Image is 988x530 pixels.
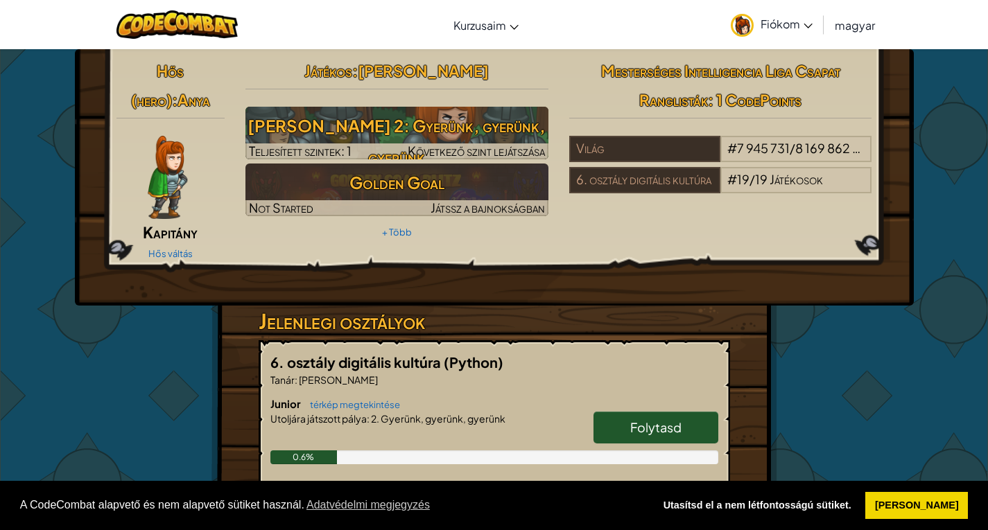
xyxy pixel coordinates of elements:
[795,140,850,156] span: 8 169 862
[352,61,358,80] span: :
[245,164,548,216] img: Golden Goal
[379,412,505,425] span: Gyerünk, gyerünk, gyerünk
[865,492,968,520] a: allow cookies
[148,248,193,259] a: Hős váltás
[270,373,295,386] span: Tanár
[749,171,755,187] span: /
[731,14,754,37] img: avatar
[270,412,367,425] span: Utoljára játszott pálya
[724,3,820,46] a: Fiókom
[143,222,198,242] span: Kapitány
[131,61,184,109] span: Hős (hero)
[245,167,548,198] h3: Golden Goal
[297,373,378,386] span: [PERSON_NAME]
[727,171,737,187] span: #
[569,136,720,162] div: Világ
[737,140,790,156] span: 7 945 731
[259,306,730,337] h3: Jelenlegi osztályok
[654,492,860,520] a: deny cookies
[601,61,840,109] span: Mesterséges Intelligencia Liga Csapat Ranglisták
[116,10,238,39] img: CodeCombat logo
[172,90,177,109] span: :
[737,171,749,187] span: 19
[727,140,737,156] span: #
[382,227,412,238] a: + Több
[245,107,548,159] a: Következő szint lejátszása
[20,495,643,515] span: A CodeCombat alapvető és nem alapvető sütiket használ.
[367,412,370,425] span: :
[270,353,444,371] span: 6. osztály digitális kultúra
[569,149,872,165] a: Világ#7 945 731/8 169 862Játékosok
[761,17,813,31] span: Fiókom
[453,18,506,33] span: Kurzusaim
[245,107,548,159] img: JR Pálya 2: Gyerünk, gyerünk, gyerünk
[630,419,682,435] span: Folytasd
[770,171,823,187] span: Játékosok
[755,171,768,187] span: 19
[370,412,379,425] span: 2.
[245,164,548,216] a: Golden GoalNot StartedJátssz a bajnokságban
[304,495,432,515] a: learn more about cookies
[790,140,795,156] span: /
[569,167,720,193] div: 6. osztály digitális kultúra
[270,397,303,410] span: Junior
[148,136,187,219] img: captain-pose.png
[835,18,875,33] span: magyar
[303,399,400,410] a: térkép megtekintése
[569,180,872,196] a: 6. osztály digitális kultúra#19/19Játékosok
[708,90,801,109] span: : 1 CodePoints
[447,6,526,44] a: Kurzusaim
[249,200,313,215] span: Not Started
[828,6,882,44] a: magyar
[270,450,338,464] div: 0.6%
[177,90,210,109] span: Anya
[358,61,489,80] span: [PERSON_NAME]
[304,61,352,80] span: Játékos
[444,353,503,371] span: (Python)
[431,200,545,215] span: Játssz a bajnokságban
[245,110,548,173] h3: [PERSON_NAME] 2: Gyerünk, gyerünk, gyerünk
[295,373,297,386] span: :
